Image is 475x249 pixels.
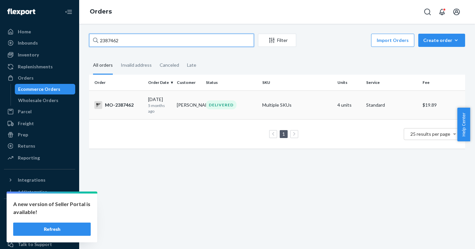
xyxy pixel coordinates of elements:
[18,177,46,183] div: Integrations
[18,40,38,46] div: Inbounds
[18,120,34,127] div: Freight
[423,37,460,44] div: Create order
[366,102,417,108] p: Standard
[4,129,75,140] a: Prep
[335,75,364,90] th: Units
[450,5,463,18] button: Open account menu
[206,100,237,109] div: DELIVERED
[4,228,75,238] a: Settings
[4,175,75,185] button: Integrations
[4,188,75,196] a: Add Integration
[335,90,364,119] td: 4 units
[258,37,296,44] div: Filter
[89,75,145,90] th: Order
[18,63,53,70] div: Replenishments
[435,5,449,18] button: Open notifications
[18,131,28,138] div: Prep
[84,2,117,21] ol: breadcrumbs
[18,75,34,81] div: Orders
[4,106,75,117] a: Parcel
[160,56,179,74] div: Canceled
[4,38,75,48] a: Inbounds
[18,189,47,195] div: Add Integration
[7,9,35,15] img: Flexport logo
[174,90,203,119] td: [PERSON_NAME]
[4,50,75,60] a: Inventory
[410,131,450,137] span: 25 results per page
[420,75,465,90] th: Fee
[15,84,76,94] a: Ecommerce Orders
[145,75,174,90] th: Order Date
[4,73,75,83] a: Orders
[4,141,75,151] a: Returns
[18,86,60,92] div: Ecommerce Orders
[4,118,75,129] a: Freight
[15,95,76,106] a: Wholesale Orders
[18,241,52,248] div: Talk to Support
[457,108,470,141] button: Help Center
[260,90,335,119] td: Multiple SKUs
[420,90,465,119] td: $19.89
[371,34,414,47] button: Import Orders
[121,56,152,74] div: Invalid address
[18,28,31,35] div: Home
[18,155,40,161] div: Reporting
[13,200,91,216] p: A new version of Seller Portal is available!
[93,56,113,75] div: All orders
[177,80,200,85] div: Customer
[421,5,434,18] button: Open Search Box
[4,26,75,37] a: Home
[4,217,75,225] a: Add Fast Tag
[4,153,75,163] a: Reporting
[281,131,286,137] a: Page 1 is your current page
[62,5,75,18] button: Close Navigation
[18,143,35,149] div: Returns
[148,103,172,114] p: 5 months ago
[418,34,465,47] button: Create order
[258,34,296,47] button: Filter
[148,96,172,114] div: [DATE]
[94,101,143,109] div: MO-2387462
[364,75,420,90] th: Service
[18,52,39,58] div: Inventory
[203,75,260,90] th: Status
[89,34,254,47] input: Search orders
[4,204,75,215] button: Fast Tags
[18,97,58,104] div: Wholesale Orders
[187,56,196,74] div: Late
[13,223,91,236] button: Refresh
[18,108,32,115] div: Parcel
[260,75,335,90] th: SKU
[90,8,112,15] a: Orders
[4,61,75,72] a: Replenishments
